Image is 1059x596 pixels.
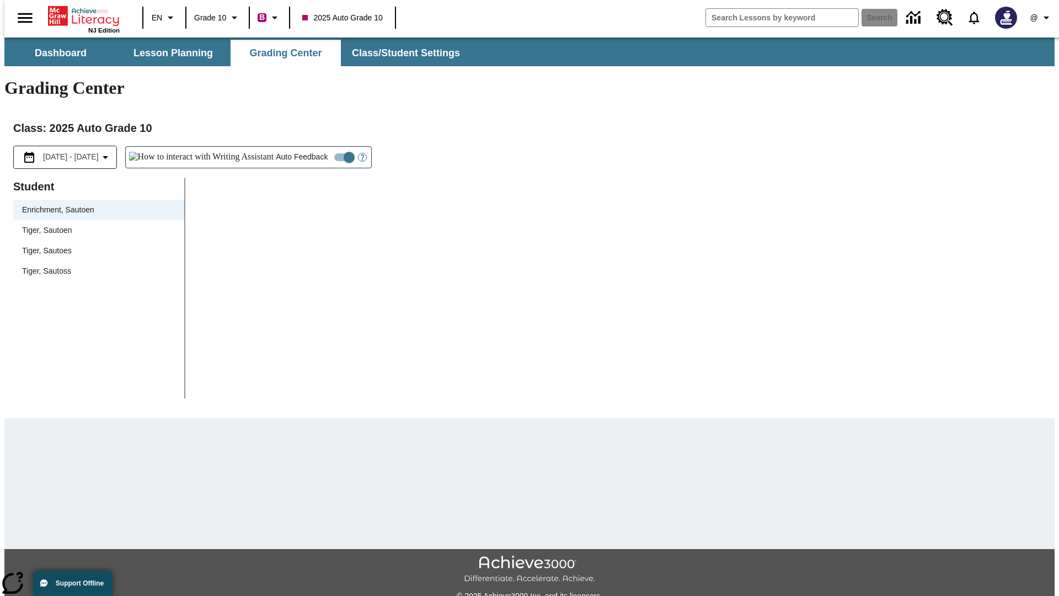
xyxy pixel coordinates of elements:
[56,579,104,587] span: Support Offline
[4,40,470,66] div: SubNavbar
[22,265,71,277] div: Tiger, Sautoss
[18,151,112,164] button: Select the date range menu item
[13,119,1046,137] h2: Class : 2025 Auto Grade 10
[35,47,87,60] span: Dashboard
[147,8,182,28] button: Language: EN, Select a language
[190,8,245,28] button: Grade: Grade 10, Select a grade
[9,2,41,34] button: Open side menu
[99,151,112,164] svg: Collapse Date Range Filter
[22,245,72,257] div: Tiger, Sautoes
[302,12,382,24] span: 2025 Auto Grade 10
[33,571,113,596] button: Support Offline
[276,151,328,163] span: Auto Feedback
[1030,12,1037,24] span: @
[129,152,274,163] img: How to interact with Writing Assistant
[88,27,120,34] span: NJ Edition
[259,10,265,24] span: B
[118,40,228,66] button: Lesson Planning
[13,178,184,195] p: Student
[352,47,460,60] span: Class/Student Settings
[6,40,116,66] button: Dashboard
[133,47,213,60] span: Lesson Planning
[354,147,371,168] button: Open Help for Writing Assistant
[152,12,162,24] span: EN
[22,204,94,216] div: Enrichment, Sautoen
[995,7,1017,29] img: Avatar
[13,220,184,241] div: Tiger, Sautoen
[13,200,184,220] div: Enrichment, Sautoen
[48,5,120,27] a: Home
[343,40,469,66] button: Class/Student Settings
[706,9,858,26] input: search field
[194,12,226,24] span: Grade 10
[231,40,341,66] button: Grading Center
[48,4,120,34] div: Home
[464,556,595,584] img: Achieve3000 Differentiate Accelerate Achieve
[253,8,286,28] button: Boost Class color is violet red. Change class color
[249,47,322,60] span: Grading Center
[988,3,1024,32] button: Select a new avatar
[43,151,99,163] span: [DATE] - [DATE]
[13,261,184,281] div: Tiger, Sautoss
[4,38,1055,66] div: SubNavbar
[1024,8,1059,28] button: Profile/Settings
[22,225,72,236] div: Tiger, Sautoen
[900,3,930,33] a: Data Center
[4,78,1055,98] h1: Grading Center
[13,241,184,261] div: Tiger, Sautoes
[960,3,988,32] a: Notifications
[930,3,960,33] a: Resource Center, Will open in new tab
